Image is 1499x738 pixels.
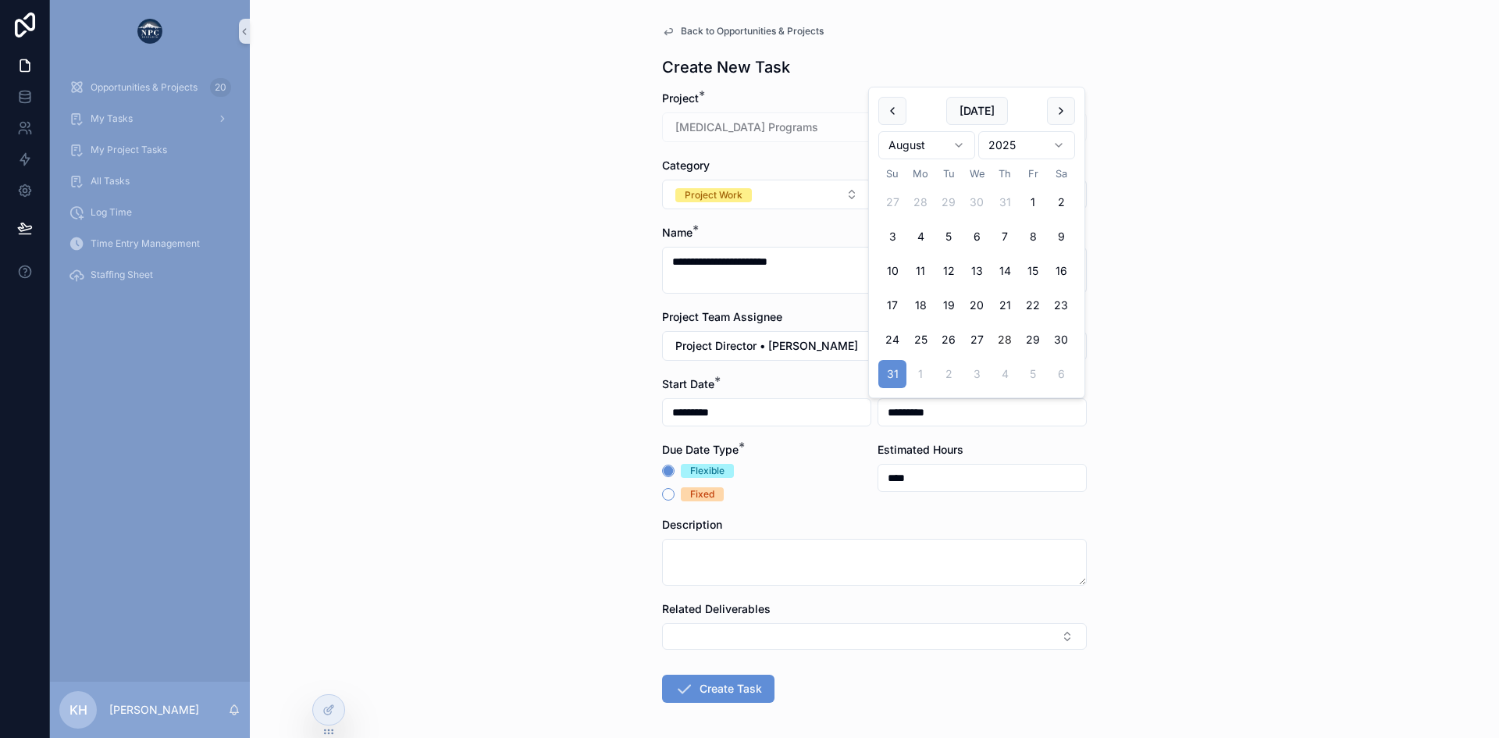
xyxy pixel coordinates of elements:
button: [DATE] [946,97,1008,125]
span: Project Team Assignee [662,310,782,323]
p: [PERSON_NAME] [109,702,199,718]
button: Tuesday, August 19th, 2025 [935,291,963,319]
button: Saturday, August 30th, 2025 [1047,326,1075,354]
span: KH [69,701,87,719]
th: Thursday [991,166,1019,182]
button: Thursday, August 14th, 2025 [991,257,1019,285]
span: Project [662,91,699,105]
th: Tuesday [935,166,963,182]
button: Monday, August 11th, 2025 [906,257,935,285]
button: Saturday, August 9th, 2025 [1047,223,1075,251]
button: Wednesday, August 27th, 2025 [963,326,991,354]
button: Friday, September 5th, 2025 [1019,360,1047,388]
button: Wednesday, July 30th, 2025 [963,188,991,216]
a: Back to Opportunities & Projects [662,25,824,37]
button: Saturday, August 16th, 2025 [1047,257,1075,285]
span: Name [662,226,693,239]
button: Thursday, August 7th, 2025 [991,223,1019,251]
span: Estimated Hours [878,443,963,456]
button: Create Task [662,675,774,703]
th: Friday [1019,166,1047,182]
span: Related Deliverables [662,602,771,615]
span: Opportunities & Projects [91,81,198,94]
div: scrollable content [50,62,250,309]
button: Sunday, August 17th, 2025 [878,291,906,319]
a: Staffing Sheet [59,261,240,289]
button: Tuesday, August 5th, 2025 [935,223,963,251]
th: Sunday [878,166,906,182]
button: Select Button [662,623,1087,650]
div: 20 [210,78,231,97]
button: Friday, August 22nd, 2025 [1019,291,1047,319]
button: Sunday, July 27th, 2025 [878,188,906,216]
span: My Tasks [91,112,133,125]
button: Friday, August 1st, 2025 [1019,188,1047,216]
span: Category [662,159,710,172]
button: Wednesday, August 13th, 2025 [963,257,991,285]
div: Fixed [690,487,714,501]
button: Tuesday, August 26th, 2025 [935,326,963,354]
th: Wednesday [963,166,991,182]
h1: Create New Task [662,56,790,78]
span: Start Date [662,377,714,390]
button: Friday, August 8th, 2025 [1019,223,1047,251]
div: Flexible [690,464,725,478]
a: My Tasks [59,105,240,133]
span: My Project Tasks [91,144,167,156]
span: Project Director • [PERSON_NAME] [675,338,858,354]
button: Sunday, August 31st, 2025, selected [878,360,906,388]
span: Due Date Type [662,443,739,456]
button: Monday, September 1st, 2025 [906,360,935,388]
button: Monday, August 4th, 2025 [906,223,935,251]
span: Back to Opportunities & Projects [681,25,824,37]
a: My Project Tasks [59,136,240,164]
a: Log Time [59,198,240,226]
button: Saturday, August 2nd, 2025 [1047,188,1075,216]
button: Tuesday, September 2nd, 2025 [935,360,963,388]
a: Opportunities & Projects20 [59,73,240,102]
span: Description [662,518,722,531]
span: Time Entry Management [91,237,200,250]
button: Select Button [662,180,871,209]
button: Saturday, September 6th, 2025 [1047,360,1075,388]
button: Friday, August 29th, 2025 [1019,326,1047,354]
button: Friday, August 15th, 2025 [1019,257,1047,285]
button: Monday, August 25th, 2025 [906,326,935,354]
a: Time Entry Management [59,230,240,258]
span: Log Time [91,206,132,219]
button: Monday, July 28th, 2025 [906,188,935,216]
button: Saturday, August 23rd, 2025 [1047,291,1075,319]
button: Thursday, August 21st, 2025 [991,291,1019,319]
span: All Tasks [91,175,130,187]
button: Wednesday, September 3rd, 2025 [963,360,991,388]
button: Monday, August 18th, 2025 [906,291,935,319]
button: Wednesday, August 20th, 2025 [963,291,991,319]
table: August 2025 [878,166,1075,388]
th: Saturday [1047,166,1075,182]
button: Select Button [662,331,1087,361]
div: Project Work [685,188,742,202]
button: Today, Thursday, August 28th, 2025 [991,326,1019,354]
button: Tuesday, August 12th, 2025 [935,257,963,285]
button: Tuesday, July 29th, 2025 [935,188,963,216]
button: Sunday, August 24th, 2025 [878,326,906,354]
img: App logo [137,19,162,44]
th: Monday [906,166,935,182]
a: All Tasks [59,167,240,195]
button: Thursday, July 31st, 2025 [991,188,1019,216]
button: Thursday, September 4th, 2025 [991,360,1019,388]
span: Staffing Sheet [91,269,153,281]
button: Sunday, August 10th, 2025 [878,257,906,285]
button: Sunday, August 3rd, 2025 [878,223,906,251]
button: Wednesday, August 6th, 2025 [963,223,991,251]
